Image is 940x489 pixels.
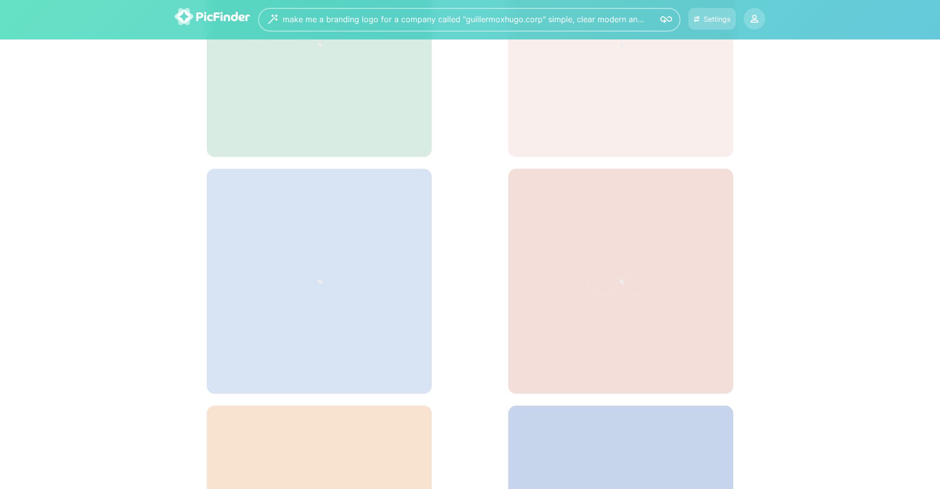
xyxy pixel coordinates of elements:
div: Settings [704,15,730,23]
img: logo-picfinder-white-transparent.svg [175,8,250,25]
button: Settings [688,8,736,30]
img: icon-settings.svg [694,15,700,23]
img: wizard.svg [268,14,278,24]
img: icon-search.svg [660,14,672,26]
